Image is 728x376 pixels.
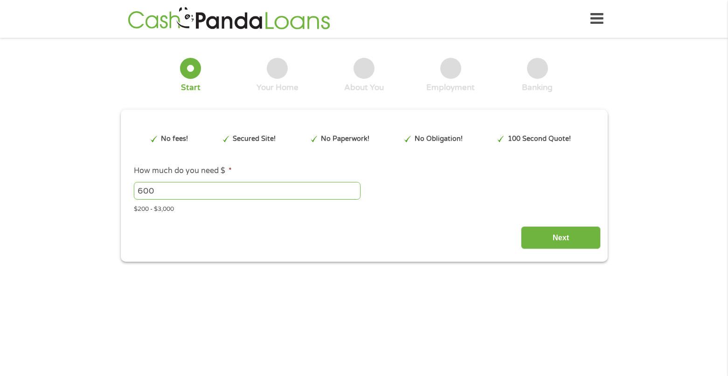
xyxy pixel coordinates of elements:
[161,134,188,144] p: No fees!
[522,83,553,93] div: Banking
[426,83,475,93] div: Employment
[134,166,232,176] label: How much do you need $
[257,83,298,93] div: Your Home
[125,6,333,32] img: GetLoanNow Logo
[508,134,571,144] p: 100 Second Quote!
[415,134,463,144] p: No Obligation!
[321,134,369,144] p: No Paperwork!
[134,202,594,214] div: $200 - $3,000
[181,83,201,93] div: Start
[233,134,276,144] p: Secured Site!
[521,226,601,249] input: Next
[344,83,384,93] div: About You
